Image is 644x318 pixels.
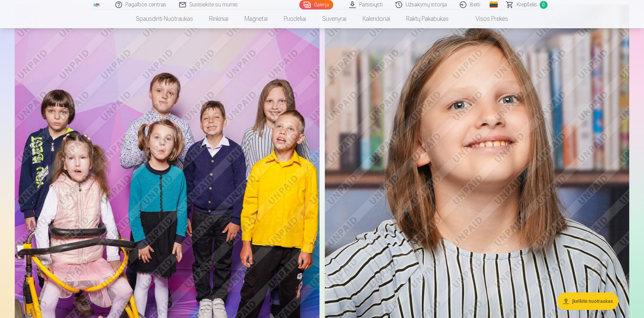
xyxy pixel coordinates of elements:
[457,9,516,28] a: Visos prekės
[540,1,547,9] span: 0
[276,9,314,28] a: Puodeliai
[517,1,537,9] span: Krepšelis
[128,9,201,28] a: Spausdinti nuotraukas
[398,9,457,28] a: Raktų pakabukas
[354,9,398,28] a: Kalendoriai
[236,9,276,28] a: Magnetai
[557,292,618,310] button: Įkelkite nuotraukas
[201,9,236,28] a: Rinkiniai
[93,3,100,7] img: /fa2
[314,9,354,28] a: Suvenyrai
